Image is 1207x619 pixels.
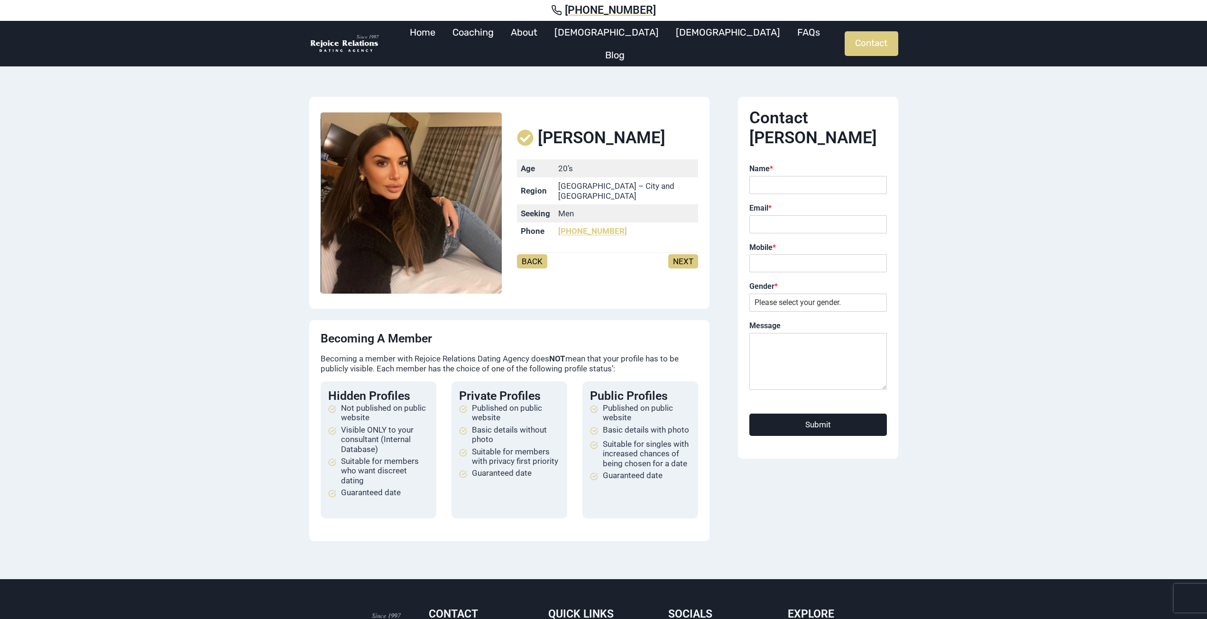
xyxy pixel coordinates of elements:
[845,31,898,56] a: Contact
[749,321,887,331] label: Message
[538,128,665,148] span: [PERSON_NAME]
[546,21,667,44] a: [DEMOGRAPHIC_DATA]
[341,488,401,497] span: Guaranteed date
[603,425,689,434] span: Basic details with photo
[590,389,691,403] h4: Public Profiles
[517,254,547,268] a: BACK
[472,425,560,444] span: Basic details without photo
[328,389,429,403] h4: Hidden Profiles
[749,414,887,436] button: Submit
[521,186,547,195] strong: Region
[749,243,887,253] label: Mobile
[749,282,887,292] label: Gender
[502,21,546,44] a: About
[321,332,699,346] h4: Becoming a Member
[603,439,691,468] span: Suitable for singles with increased chances of being chosen for a date
[11,4,1196,17] a: [PHONE_NUMBER]
[472,468,532,478] span: Guaranteed date
[341,456,429,485] span: Suitable for members who want discreet dating
[341,425,429,454] span: Visible ONLY to your consultant (Internal Database)
[401,21,444,44] a: Home
[667,21,789,44] a: [DEMOGRAPHIC_DATA]
[554,177,698,205] td: [GEOGRAPHIC_DATA] – City and [GEOGRAPHIC_DATA]
[749,203,887,213] label: Email
[444,21,502,44] a: Coaching
[554,204,698,222] td: Men
[597,44,633,66] a: Blog
[668,254,698,268] a: NEXT
[385,21,845,66] nav: Primary
[321,354,699,373] p: Becoming a member with Rejoice Relations Dating Agency does mean that your profile has to be publ...
[749,164,887,174] label: Name
[749,108,887,148] h2: Contact [PERSON_NAME]
[603,471,663,480] span: Guaranteed date
[472,403,560,423] span: Published on public website
[549,354,565,363] strong: NOT
[521,226,544,236] strong: Phone
[459,389,560,403] h4: Private Profiles
[472,447,560,466] span: Suitable for members with privacy first priority
[565,4,656,17] span: [PHONE_NUMBER]
[749,254,887,272] input: Mobile
[554,159,698,177] td: 20’s
[789,21,829,44] a: FAQs
[341,403,429,423] span: Not published on public website
[309,34,380,54] img: Rejoice Relations
[603,403,691,423] span: Published on public website
[558,226,627,236] a: [PHONE_NUMBER]
[521,164,535,173] strong: Age
[521,209,550,218] strong: Seeking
